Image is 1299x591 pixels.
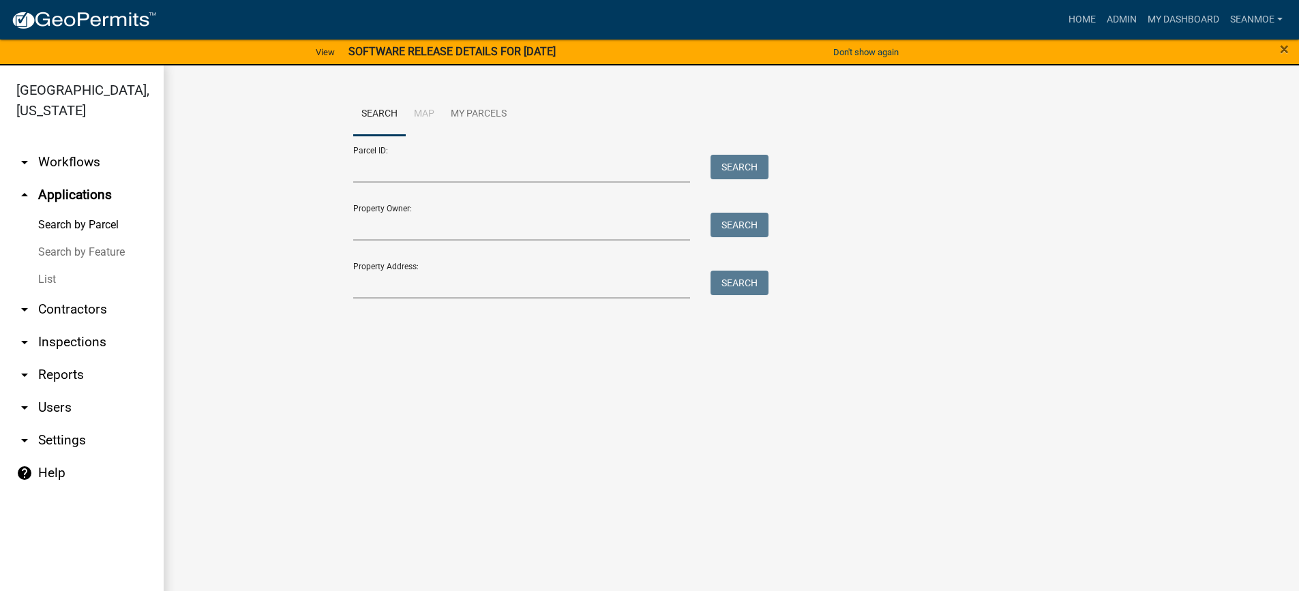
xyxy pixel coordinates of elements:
[16,301,33,318] i: arrow_drop_down
[16,399,33,416] i: arrow_drop_down
[828,41,904,63] button: Don't show again
[16,154,33,170] i: arrow_drop_down
[16,334,33,350] i: arrow_drop_down
[16,432,33,449] i: arrow_drop_down
[16,187,33,203] i: arrow_drop_up
[16,465,33,481] i: help
[443,93,515,136] a: My Parcels
[1280,41,1289,57] button: Close
[1225,7,1288,33] a: SeanMoe
[711,155,768,179] button: Search
[1101,7,1142,33] a: Admin
[353,93,406,136] a: Search
[1063,7,1101,33] a: Home
[310,41,340,63] a: View
[1280,40,1289,59] span: ×
[16,367,33,383] i: arrow_drop_down
[711,213,768,237] button: Search
[1142,7,1225,33] a: My Dashboard
[348,45,556,58] strong: SOFTWARE RELEASE DETAILS FOR [DATE]
[711,271,768,295] button: Search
